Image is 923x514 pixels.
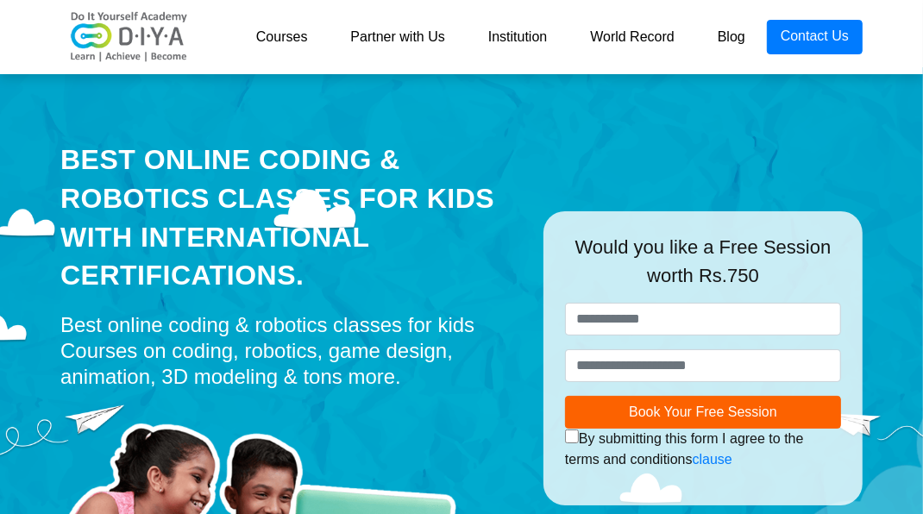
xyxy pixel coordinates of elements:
span: Book Your Free Session [629,404,777,419]
a: Partner with Us [329,20,466,54]
div: By submitting this form I agree to the terms and conditions [565,429,841,470]
a: Blog [696,20,767,54]
div: Best Online Coding & Robotics Classes for kids with International Certifications. [60,141,518,295]
button: Book Your Free Session [565,396,841,429]
a: Contact Us [767,20,863,54]
a: clause [693,452,732,467]
a: Institution [467,20,568,54]
div: Would you like a Free Session worth Rs.750 [565,233,841,303]
a: World Record [568,20,696,54]
div: Best online coding & robotics classes for kids Courses on coding, robotics, game design, animatio... [60,312,518,390]
a: Courses [235,20,330,54]
img: logo-v2.png [60,11,198,63]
